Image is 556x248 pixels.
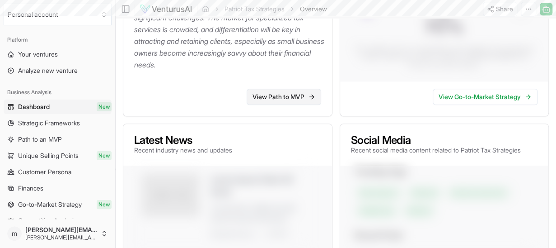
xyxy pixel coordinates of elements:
div: Business Analysis [4,85,112,100]
a: Path to an MVP [4,132,112,147]
a: View Path to MVP [247,89,321,105]
span: New [97,151,112,160]
a: Competitive Analysis [4,214,112,228]
span: Unique Selling Points [18,151,79,160]
span: Analyze new venture [18,66,78,75]
span: Customer Persona [18,167,71,176]
span: Path to an MVP [18,135,62,144]
a: Strategic Frameworks [4,116,112,130]
a: DashboardNew [4,100,112,114]
a: Go-to-Market StrategyNew [4,197,112,212]
span: Finances [18,184,43,193]
span: Dashboard [18,102,50,111]
a: View Go-to-Market Strategy [433,89,537,105]
span: Your ventures [18,50,58,59]
span: Competitive Analysis [18,216,77,225]
a: Your ventures [4,47,112,62]
span: [PERSON_NAME][EMAIL_ADDRESS][DOMAIN_NAME] [25,234,97,241]
span: [PERSON_NAME][EMAIL_ADDRESS][DOMAIN_NAME] [25,226,97,234]
a: Unique Selling PointsNew [4,148,112,163]
div: Platform [4,33,112,47]
span: New [97,200,112,209]
button: m[PERSON_NAME][EMAIL_ADDRESS][DOMAIN_NAME][PERSON_NAME][EMAIL_ADDRESS][DOMAIN_NAME] [4,223,112,244]
h3: Social Media [351,135,521,146]
span: m [7,226,22,241]
p: Recent social media content related to Patriot Tax Strategies [351,146,521,155]
span: Strategic Frameworks [18,119,80,128]
a: Analyze new venture [4,63,112,78]
a: Finances [4,181,112,196]
span: New [97,102,112,111]
span: Go-to-Market Strategy [18,200,82,209]
p: Recent industry news and updates [134,146,232,155]
a: Customer Persona [4,165,112,179]
h3: Latest News [134,135,232,146]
